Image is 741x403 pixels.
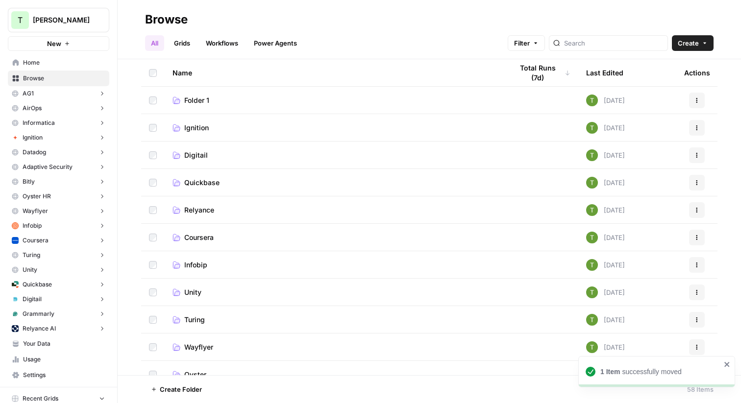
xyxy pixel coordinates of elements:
[586,149,598,161] img: yba7bbzze900hr86j8rqqvfn473j
[586,122,598,134] img: yba7bbzze900hr86j8rqqvfn473j
[184,315,205,325] span: Turing
[586,232,625,243] div: [DATE]
[8,292,109,307] button: Digitail
[184,178,220,188] span: Quickbase
[184,233,214,242] span: Coursera
[508,35,545,51] button: Filter
[184,95,209,105] span: Folder 1
[8,321,109,336] button: Relyance AI
[23,133,43,142] span: Ignition
[23,324,56,333] span: Relyance AI
[586,259,598,271] img: yba7bbzze900hr86j8rqqvfn473j
[184,287,201,297] span: Unity
[173,287,497,297] a: Unity
[23,371,105,379] span: Settings
[184,342,213,352] span: Wayflyer
[724,360,731,368] button: close
[8,71,109,86] a: Browse
[8,307,109,321] button: Grammarly
[23,280,52,289] span: Quickbase
[586,204,598,216] img: yba7bbzze900hr86j8rqqvfn473j
[8,204,109,218] button: Wayflyer
[586,314,598,326] img: yba7bbzze900hr86j8rqqvfn473j
[586,286,598,298] img: yba7bbzze900hr86j8rqqvfn473j
[8,189,109,204] button: Oyster HR
[173,123,497,133] a: Ignition
[12,222,19,229] img: e96rwc90nz550hm4zzehfpz0of55
[8,367,109,383] a: Settings
[600,368,620,376] strong: 1 Item
[8,233,109,248] button: Coursera
[12,296,19,303] img: 21cqirn3y8po2glfqu04segrt9y0
[23,295,42,304] span: Digitail
[173,260,497,270] a: Infobip
[586,177,625,189] div: [DATE]
[586,286,625,298] div: [DATE]
[23,192,51,201] span: Oyster HR
[586,259,625,271] div: [DATE]
[684,59,710,86] div: Actions
[8,262,109,277] button: Unity
[8,101,109,116] button: AirOps
[586,122,625,134] div: [DATE]
[173,233,497,242] a: Coursera
[12,281,19,288] img: su6rzb6ooxtlguexw0i7h3ek2qys
[586,149,625,161] div: [DATE]
[672,35,714,51] button: Create
[184,205,214,215] span: Relyance
[18,14,23,26] span: T
[23,74,105,83] span: Browse
[8,36,109,51] button: New
[12,310,19,317] img: 6qj8gtflwv87ps1ofr2h870h2smq
[8,130,109,145] button: Ignition
[173,150,497,160] a: Digitail
[200,35,244,51] a: Workflows
[8,336,109,352] a: Your Data
[23,89,34,98] span: AG1
[145,35,164,51] a: All
[23,58,105,67] span: Home
[23,104,42,113] span: AirOps
[8,145,109,160] button: Datadog
[12,134,19,141] img: jg2db1r2bojt4rpadgkfzs6jzbyg
[184,123,209,133] span: Ignition
[184,260,207,270] span: Infobip
[678,38,699,48] span: Create
[687,384,714,394] div: 58 Items
[586,95,598,106] img: yba7bbzze900hr86j8rqqvfn473j
[600,367,721,377] div: successfully moved
[168,35,196,51] a: Grids
[248,35,303,51] a: Power Agents
[23,221,42,230] span: Infobip
[564,38,664,48] input: Search
[23,236,49,245] span: Coursera
[514,38,530,48] span: Filter
[8,116,109,130] button: Informatica
[23,148,46,157] span: Datadog
[23,309,54,318] span: Grammarly
[586,314,625,326] div: [DATE]
[173,315,497,325] a: Turing
[173,178,497,188] a: Quickbase
[586,341,598,353] img: yba7bbzze900hr86j8rqqvfn473j
[8,174,109,189] button: Bitly
[145,12,188,27] div: Browse
[513,59,570,86] div: Total Runs (7d)
[8,86,109,101] button: AG1
[586,59,623,86] div: Last Edited
[23,119,55,127] span: Informatica
[23,163,73,171] span: Adaptive Security
[173,205,497,215] a: Relyance
[23,355,105,364] span: Usage
[23,251,40,260] span: Turing
[8,248,109,262] button: Turing
[173,342,497,352] a: Wayflyer
[145,381,208,397] button: Create Folder
[173,370,497,379] a: Oyster
[173,95,497,105] a: Folder 1
[586,341,625,353] div: [DATE]
[8,277,109,292] button: Quickbase
[8,160,109,174] button: Adaptive Security
[23,265,37,274] span: Unity
[184,150,208,160] span: Digitail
